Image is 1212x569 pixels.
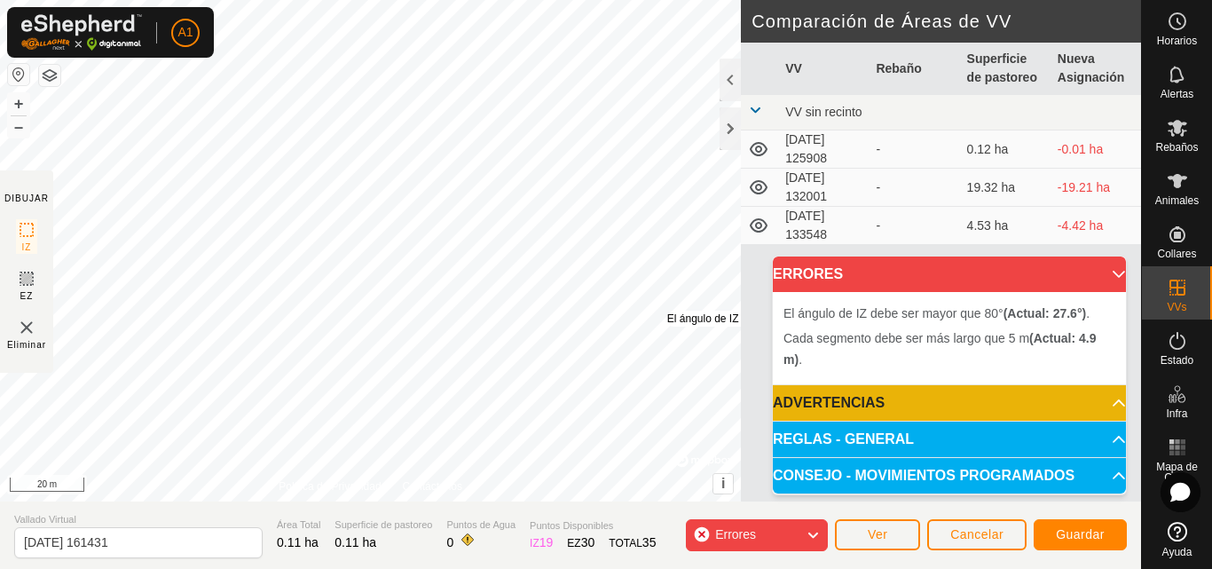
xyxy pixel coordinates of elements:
[773,469,1074,483] span: CONSEJO - MOVIMIENTOS PROGRAMADOS
[1157,249,1196,259] span: Collares
[530,518,656,533] span: Puntos Disponibles
[773,267,843,281] span: ERRORES
[1142,515,1212,565] a: Ayuda
[876,140,952,159] div: -
[1166,408,1187,419] span: Infra
[721,476,725,491] span: i
[277,535,319,549] span: 0.11 ha
[581,535,595,549] span: 30
[778,207,869,245] td: [DATE] 133548
[22,241,32,254] span: IZ
[8,116,29,138] button: –
[773,396,885,410] span: ADVERTENCIAS
[773,458,1126,494] p-accordion-header: CONSEJO - MOVIMIENTOS PROGRAMADOS
[567,533,594,552] div: EZ
[960,130,1051,169] td: 0.12 ha
[715,527,756,541] span: Errores
[950,527,1003,541] span: Cancelar
[783,331,1097,367] b: (Actual: 4.9 m)
[16,317,37,338] img: VV
[1157,36,1197,46] span: Horarios
[1051,169,1141,207] td: -19.21 ha
[177,23,193,42] span: A1
[773,292,1126,384] p-accordion-content: ERRORES
[539,535,554,549] span: 19
[868,527,888,541] span: Ver
[773,422,1126,457] p-accordion-header: REGLAS - GENERAL
[21,14,142,51] img: Logo Gallagher
[20,289,34,303] span: EZ
[39,65,60,86] button: Capas del Mapa
[960,43,1051,95] th: Superficie de pastoreo
[334,518,432,533] span: Superficie de pastoreo
[14,512,263,527] span: Vallado Virtual
[8,64,29,85] button: Restablecer Mapa
[1155,142,1198,153] span: Rebaños
[1003,306,1087,320] b: (Actual: 27.6°)
[642,535,657,549] span: 35
[835,519,920,550] button: Ver
[876,217,952,235] div: -
[277,518,320,533] span: Área Total
[1161,89,1193,99] span: Alertas
[927,519,1027,550] button: Cancelar
[403,478,462,494] a: Contáctenos
[960,169,1051,207] td: 19.32 ha
[1167,302,1186,312] span: VVs
[4,192,49,205] div: DIBUJAR
[667,311,930,327] div: El ángulo de IZ debe ser mayor que 80° .
[960,207,1051,245] td: 4.53 ha
[1161,355,1193,366] span: Estado
[334,535,376,549] span: 0.11 ha
[1051,207,1141,245] td: -4.42 ha
[446,535,453,549] span: 0
[778,169,869,207] td: [DATE] 132001
[783,331,1097,367] span: Cada segmento debe ser más largo que 5 m .
[1162,547,1192,557] span: Ayuda
[773,385,1126,421] p-accordion-header: ADVERTENCIAS
[773,432,914,447] span: REGLAS - GENERAL
[778,130,869,169] td: [DATE] 125908
[530,533,553,552] div: IZ
[752,11,1141,32] h2: Comparación de Áreas de VV
[876,178,952,197] div: -
[785,105,862,119] span: VV sin recinto
[1051,43,1141,95] th: Nueva Asignación
[778,43,869,95] th: VV
[7,338,46,352] span: Eliminar
[713,474,733,494] button: i
[1056,527,1105,541] span: Guardar
[8,93,29,115] button: +
[446,518,515,533] span: Puntos de Agua
[1051,130,1141,169] td: -0.01 ha
[609,533,656,552] div: TOTAL
[783,306,1090,320] span: El ángulo de IZ debe ser mayor que 80° .
[1034,519,1127,550] button: Guardar
[1146,462,1208,483] span: Mapa de Calor
[773,257,1126,292] p-accordion-header: ERRORES
[1155,195,1199,206] span: Animales
[279,478,381,494] a: Política de Privacidad
[869,43,959,95] th: Rebaño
